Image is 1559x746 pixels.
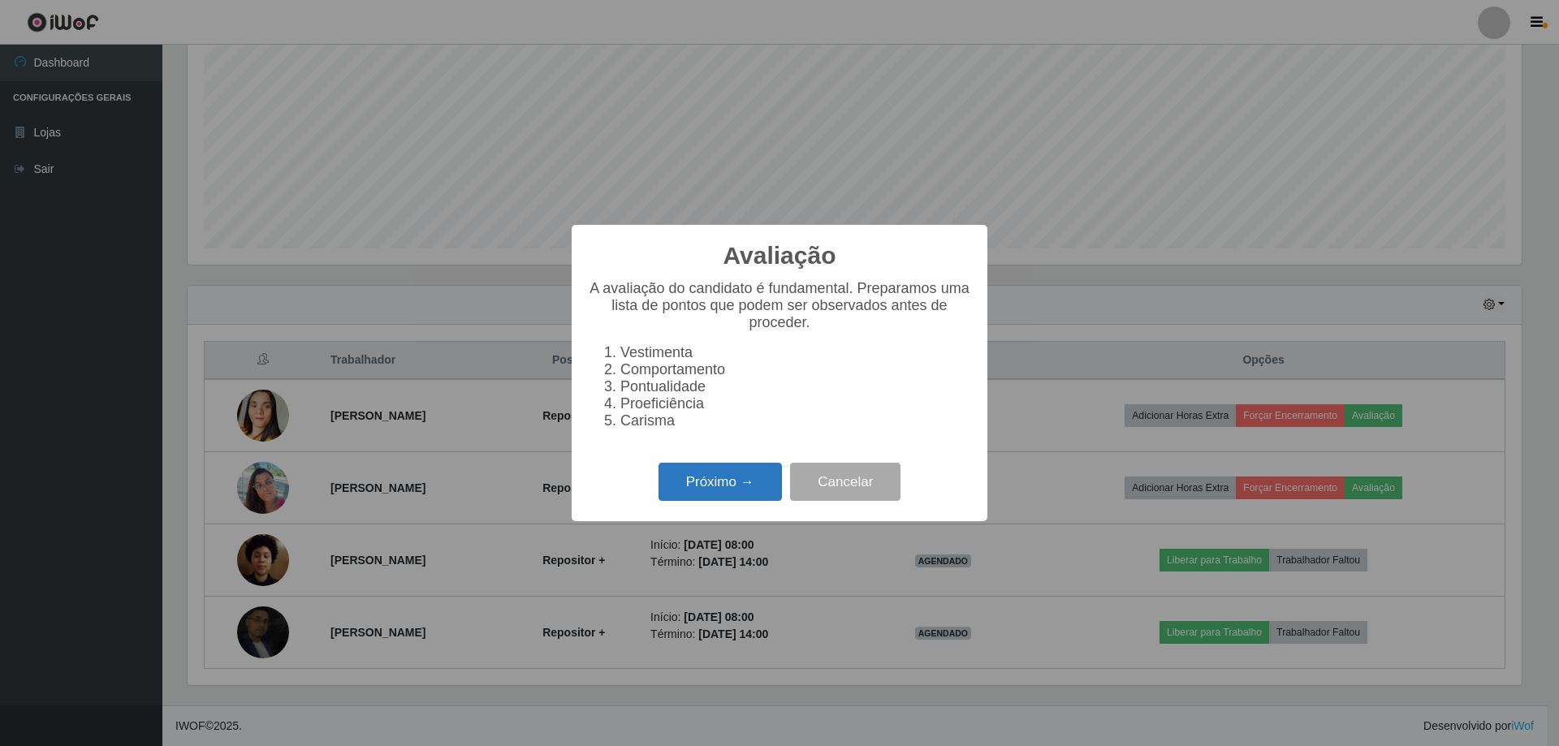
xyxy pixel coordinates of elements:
h2: Avaliação [723,241,836,270]
li: Carisma [620,412,971,429]
button: Próximo → [659,463,782,501]
li: Proeficiência [620,395,971,412]
button: Cancelar [790,463,900,501]
p: A avaliação do candidato é fundamental. Preparamos uma lista de pontos que podem ser observados a... [588,280,971,331]
li: Comportamento [620,361,971,378]
li: Pontualidade [620,378,971,395]
li: Vestimenta [620,344,971,361]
